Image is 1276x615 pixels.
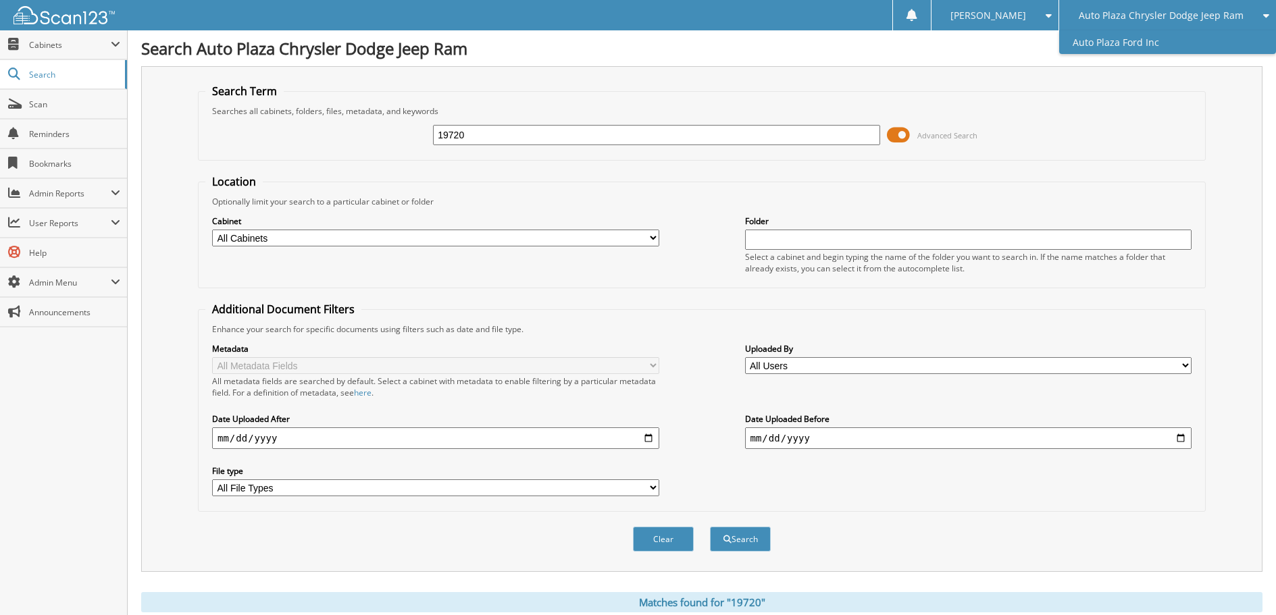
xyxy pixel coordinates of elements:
[212,465,659,477] label: File type
[29,277,111,288] span: Admin Menu
[205,323,1198,335] div: Enhance your search for specific documents using filters such as date and file type.
[14,6,115,24] img: scan123-logo-white.svg
[354,387,372,398] a: here
[29,247,120,259] span: Help
[1208,550,1276,615] iframe: Chat Widget
[633,527,694,552] button: Clear
[745,343,1192,354] label: Uploaded By
[745,427,1192,449] input: end
[141,592,1262,612] div: Matches found for "19720"
[205,302,361,317] legend: Additional Document Filters
[29,217,111,229] span: User Reports
[212,343,659,354] label: Metadata
[745,251,1192,274] div: Select a cabinet and begin typing the name of the folder you want to search in. If the name match...
[212,413,659,425] label: Date Uploaded After
[205,196,1198,207] div: Optionally limit your search to a particular cabinet or folder
[205,105,1198,117] div: Searches all cabinets, folders, files, metadata, and keywords
[29,306,120,318] span: Announcements
[29,158,120,169] span: Bookmarks
[29,69,118,80] span: Search
[29,128,120,140] span: Reminders
[212,427,659,449] input: start
[950,11,1026,20] span: [PERSON_NAME]
[212,215,659,227] label: Cabinet
[745,215,1192,227] label: Folder
[745,413,1192,425] label: Date Uploaded Before
[29,39,111,51] span: Cabinets
[141,37,1262,59] h1: Search Auto Plaza Chrysler Dodge Jeep Ram
[29,188,111,199] span: Admin Reports
[205,174,263,189] legend: Location
[29,99,120,110] span: Scan
[205,84,284,99] legend: Search Term
[710,527,771,552] button: Search
[212,375,659,398] div: All metadata fields are searched by default. Select a cabinet with metadata to enable filtering b...
[917,130,977,140] span: Advanced Search
[1079,11,1244,20] span: Auto Plaza Chrysler Dodge Jeep Ram
[1059,30,1276,54] a: Auto Plaza Ford Inc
